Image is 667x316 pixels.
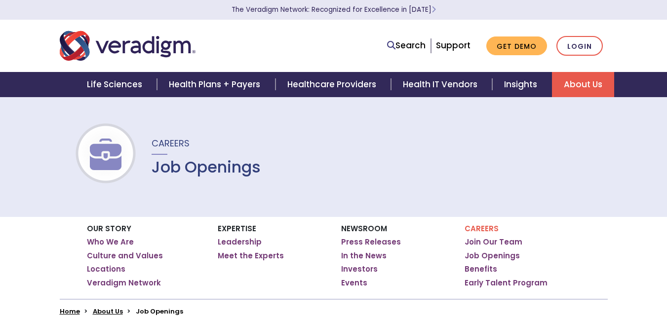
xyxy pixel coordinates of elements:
a: Search [387,39,426,52]
a: Get Demo [486,36,547,56]
a: Login [556,36,603,56]
a: Who We Are [87,237,134,247]
h1: Job Openings [152,158,261,176]
a: Locations [87,264,125,274]
img: Veradigm logo [60,30,196,62]
a: Health IT Vendors [391,72,492,97]
a: Life Sciences [75,72,157,97]
a: Home [60,307,80,316]
a: The Veradigm Network: Recognized for Excellence in [DATE]Learn More [232,5,436,14]
a: Healthcare Providers [275,72,391,97]
a: Leadership [218,237,262,247]
span: Learn More [432,5,436,14]
a: Job Openings [465,251,520,261]
a: Benefits [465,264,497,274]
span: Careers [152,137,190,149]
a: Veradigm Network [87,278,161,288]
a: Culture and Values [87,251,163,261]
a: Press Releases [341,237,401,247]
a: Meet the Experts [218,251,284,261]
a: Support [436,39,471,51]
a: Early Talent Program [465,278,548,288]
a: Insights [492,72,552,97]
a: Investors [341,264,378,274]
a: Join Our Team [465,237,522,247]
a: Events [341,278,367,288]
a: About Us [552,72,614,97]
a: In the News [341,251,387,261]
a: Health Plans + Payers [157,72,275,97]
a: About Us [93,307,123,316]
